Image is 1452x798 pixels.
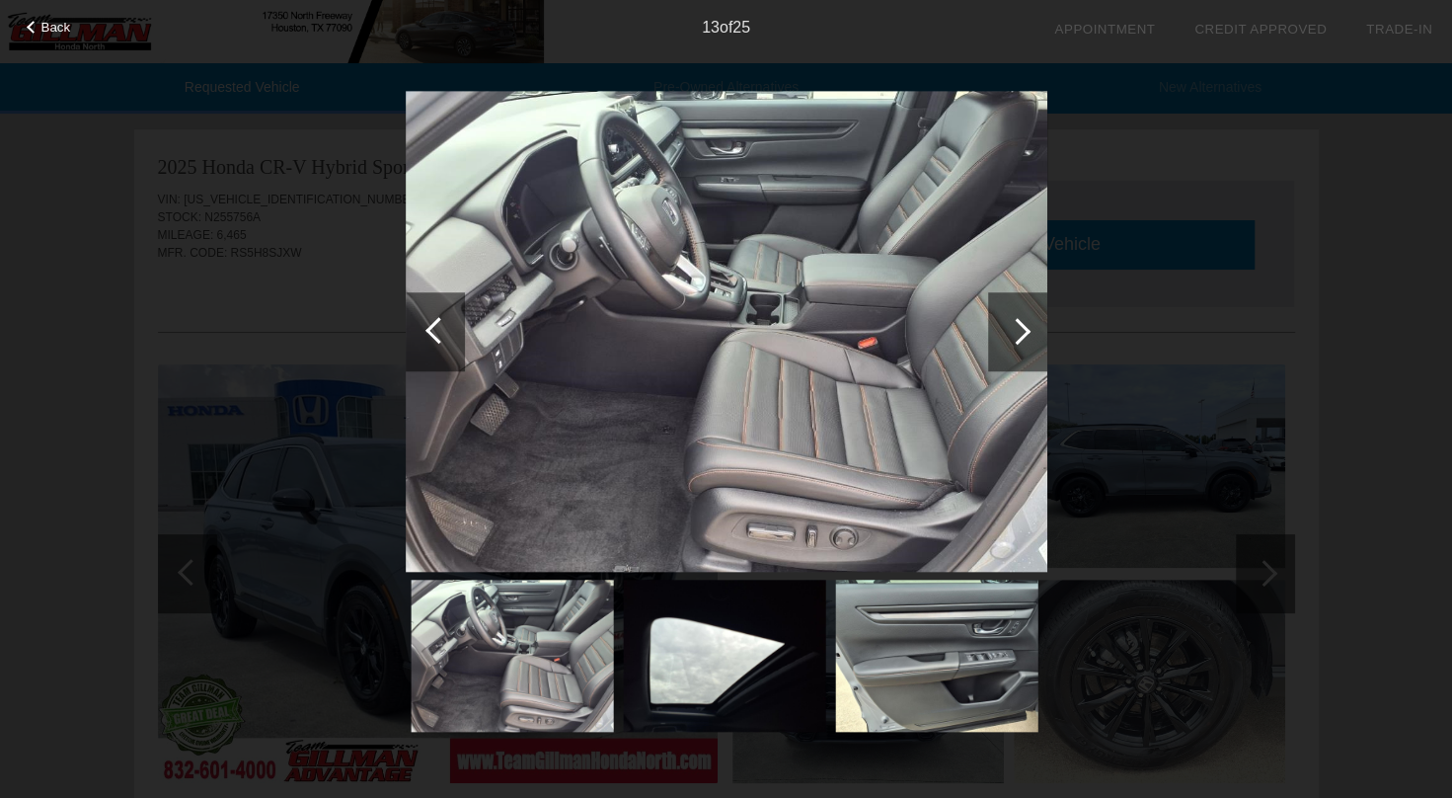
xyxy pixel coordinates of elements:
[1366,22,1432,37] a: Trade-In
[1054,22,1155,37] a: Appointment
[623,580,825,732] img: image.aspx
[411,580,613,732] img: image.aspx
[732,19,750,36] span: 25
[702,19,720,36] span: 13
[1194,22,1327,37] a: Credit Approved
[406,91,1047,573] img: image.aspx
[835,580,1037,732] img: image.aspx
[41,20,71,35] span: Back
